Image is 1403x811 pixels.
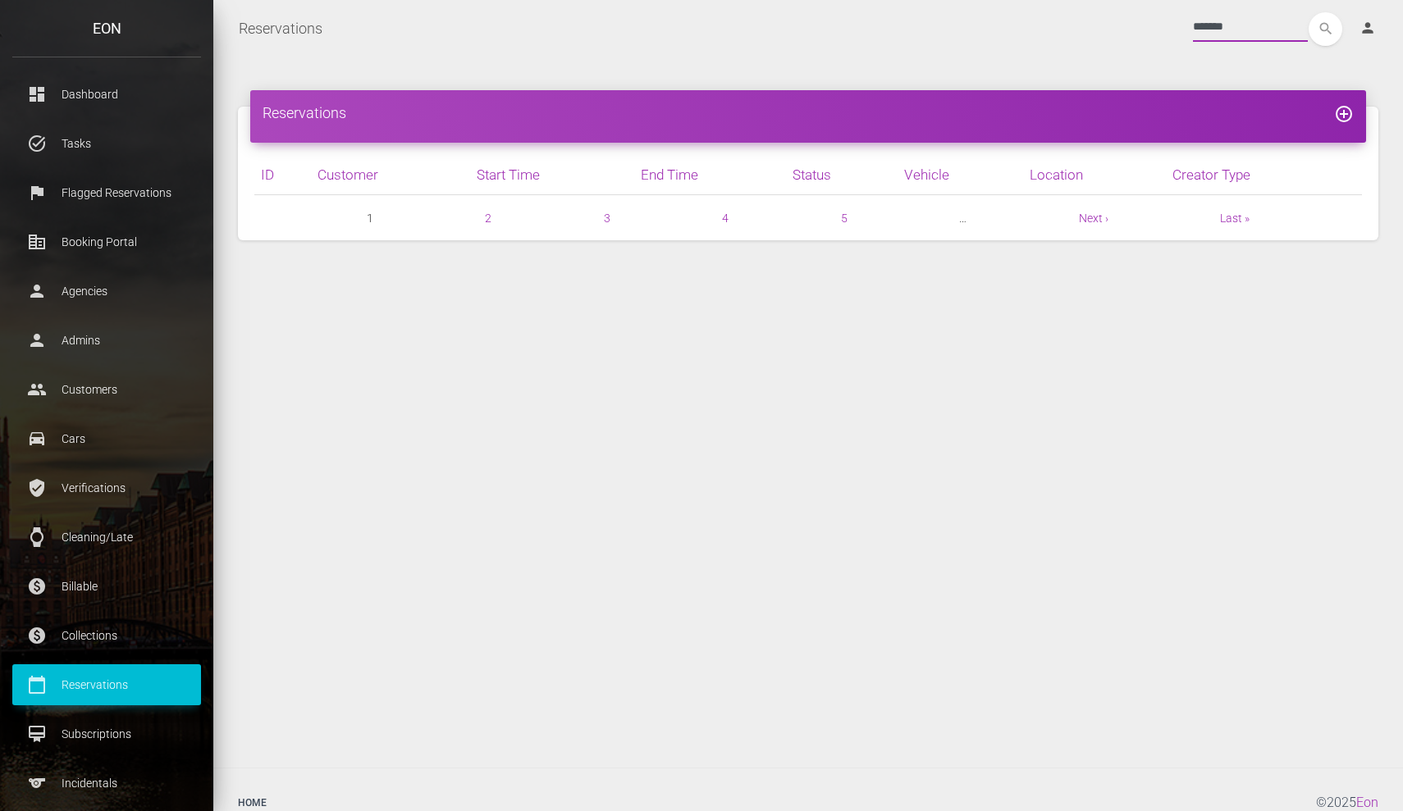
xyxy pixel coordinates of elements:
[841,212,848,225] a: 5
[1360,20,1376,36] i: person
[12,172,201,213] a: flag Flagged Reservations
[12,566,201,607] a: paid Billable
[25,771,189,795] p: Incidentals
[12,615,201,656] a: paid Collections
[1220,212,1250,225] a: Last »
[12,221,201,262] a: corporate_fare Booking Portal
[25,180,189,205] p: Flagged Reservations
[1309,12,1342,46] button: search
[25,426,189,451] p: Cars
[25,82,189,107] p: Dashboard
[367,208,373,228] span: 1
[604,212,610,225] a: 3
[959,208,967,228] span: …
[634,155,786,195] th: End Time
[12,123,201,164] a: task_alt Tasks
[254,208,1362,228] nav: pager
[12,467,201,508] a: verified_user Verifications
[1079,212,1108,225] a: Next ›
[25,476,189,500] p: Verifications
[311,155,470,195] th: Customer
[12,713,201,754] a: card_membership Subscriptions
[1334,104,1354,124] i: add_circle_outline
[1347,12,1391,45] a: person
[12,763,201,804] a: sports Incidentals
[1356,795,1378,810] a: Eon
[722,212,729,225] a: 4
[239,8,322,49] a: Reservations
[25,525,189,549] p: Cleaning/Late
[898,155,1023,195] th: Vehicle
[25,131,189,156] p: Tasks
[25,672,189,697] p: Reservations
[470,155,634,195] th: Start Time
[25,722,189,746] p: Subscriptions
[12,320,201,361] a: person Admins
[1334,104,1354,121] a: add_circle_outline
[12,664,201,705] a: calendar_today Reservations
[25,574,189,599] p: Billable
[25,230,189,254] p: Booking Portal
[25,377,189,402] p: Customers
[1023,155,1166,195] th: Location
[25,279,189,303] p: Agencies
[12,369,201,410] a: people Customers
[25,328,189,353] p: Admins
[263,103,1354,123] h4: Reservations
[1166,155,1362,195] th: Creator Type
[485,212,491,225] a: 2
[25,623,189,648] p: Collections
[12,418,201,459] a: drive_eta Cars
[254,155,311,195] th: ID
[12,74,201,115] a: dashboard Dashboard
[786,155,898,195] th: Status
[12,517,201,558] a: watch Cleaning/Late
[12,271,201,312] a: person Agencies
